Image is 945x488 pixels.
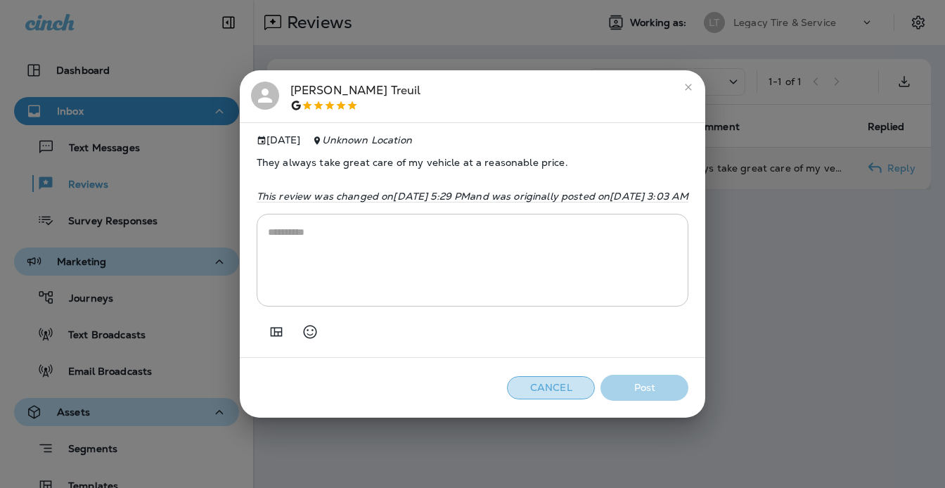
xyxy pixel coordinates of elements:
[296,318,324,346] button: Select an emoji
[257,191,689,202] p: This review was changed on [DATE] 5:29 PM
[262,318,290,346] button: Add in a premade template
[507,376,595,399] button: Cancel
[290,82,421,111] div: [PERSON_NAME] Treuil
[470,190,688,203] span: and was originally posted on [DATE] 3:03 AM
[322,134,412,146] em: Unknown Location
[677,76,700,98] button: close
[257,146,689,179] span: They always take great care of my vehicle at a reasonable price.
[257,134,301,146] span: [DATE]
